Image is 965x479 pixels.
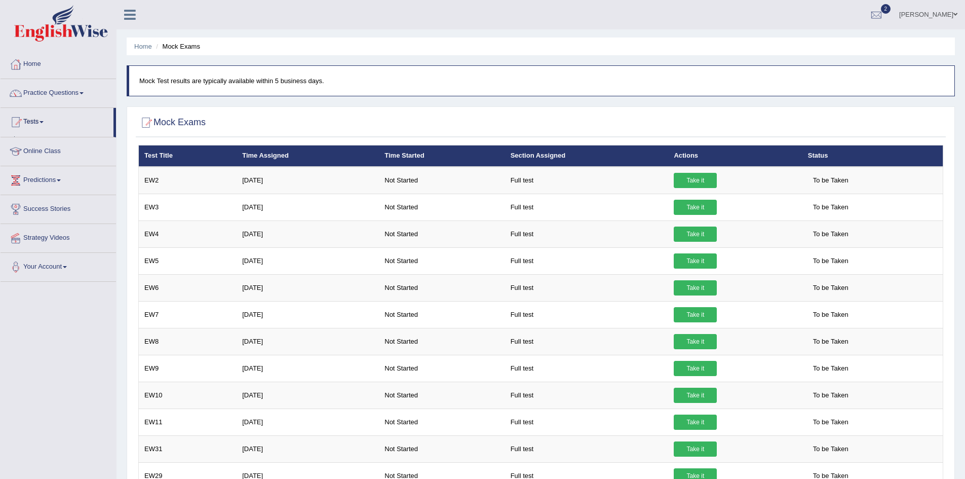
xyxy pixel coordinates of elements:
[808,441,854,457] span: To be Taken
[134,43,152,50] a: Home
[237,145,379,167] th: Time Assigned
[505,355,669,382] td: Full test
[237,167,379,194] td: [DATE]
[139,435,237,462] td: EW31
[379,274,505,301] td: Not Started
[674,280,717,296] a: Take it
[139,76,944,86] p: Mock Test results are typically available within 5 business days.
[505,145,669,167] th: Section Assigned
[139,274,237,301] td: EW6
[379,220,505,247] td: Not Started
[139,301,237,328] td: EW7
[674,361,717,376] a: Take it
[237,274,379,301] td: [DATE]
[379,355,505,382] td: Not Started
[808,173,854,188] span: To be Taken
[1,79,116,104] a: Practice Questions
[808,361,854,376] span: To be Taken
[139,167,237,194] td: EW2
[1,137,116,163] a: Online Class
[19,136,113,155] a: Take Practice Sectional Test
[674,200,717,215] a: Take it
[674,227,717,242] a: Take it
[505,247,669,274] td: Full test
[237,328,379,355] td: [DATE]
[1,253,116,278] a: Your Account
[237,435,379,462] td: [DATE]
[379,194,505,220] td: Not Started
[505,167,669,194] td: Full test
[674,173,717,188] a: Take it
[379,301,505,328] td: Not Started
[505,220,669,247] td: Full test
[505,194,669,220] td: Full test
[139,194,237,220] td: EW3
[138,115,206,130] h2: Mock Exams
[237,382,379,409] td: [DATE]
[808,415,854,430] span: To be Taken
[139,328,237,355] td: EW8
[674,307,717,322] a: Take it
[505,328,669,355] td: Full test
[808,334,854,349] span: To be Taken
[237,194,379,220] td: [DATE]
[674,253,717,269] a: Take it
[379,167,505,194] td: Not Started
[139,409,237,435] td: EW11
[802,145,943,167] th: Status
[808,280,854,296] span: To be Taken
[808,388,854,403] span: To be Taken
[1,224,116,249] a: Strategy Videos
[505,301,669,328] td: Full test
[1,108,113,133] a: Tests
[379,435,505,462] td: Not Started
[674,388,717,403] a: Take it
[808,227,854,242] span: To be Taken
[808,307,854,322] span: To be Taken
[379,382,505,409] td: Not Started
[505,409,669,435] td: Full test
[379,409,505,435] td: Not Started
[1,195,116,220] a: Success Stories
[237,301,379,328] td: [DATE]
[881,4,891,14] span: 2
[674,415,717,430] a: Take it
[237,220,379,247] td: [DATE]
[139,247,237,274] td: EW5
[674,334,717,349] a: Take it
[139,220,237,247] td: EW4
[379,247,505,274] td: Not Started
[1,166,116,192] a: Predictions
[808,253,854,269] span: To be Taken
[153,42,200,51] li: Mock Exams
[139,382,237,409] td: EW10
[808,200,854,215] span: To be Taken
[237,409,379,435] td: [DATE]
[139,355,237,382] td: EW9
[505,274,669,301] td: Full test
[237,355,379,382] td: [DATE]
[379,328,505,355] td: Not Started
[237,247,379,274] td: [DATE]
[505,382,669,409] td: Full test
[674,441,717,457] a: Take it
[379,145,505,167] th: Time Started
[139,145,237,167] th: Test Title
[505,435,669,462] td: Full test
[1,50,116,76] a: Home
[668,145,802,167] th: Actions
